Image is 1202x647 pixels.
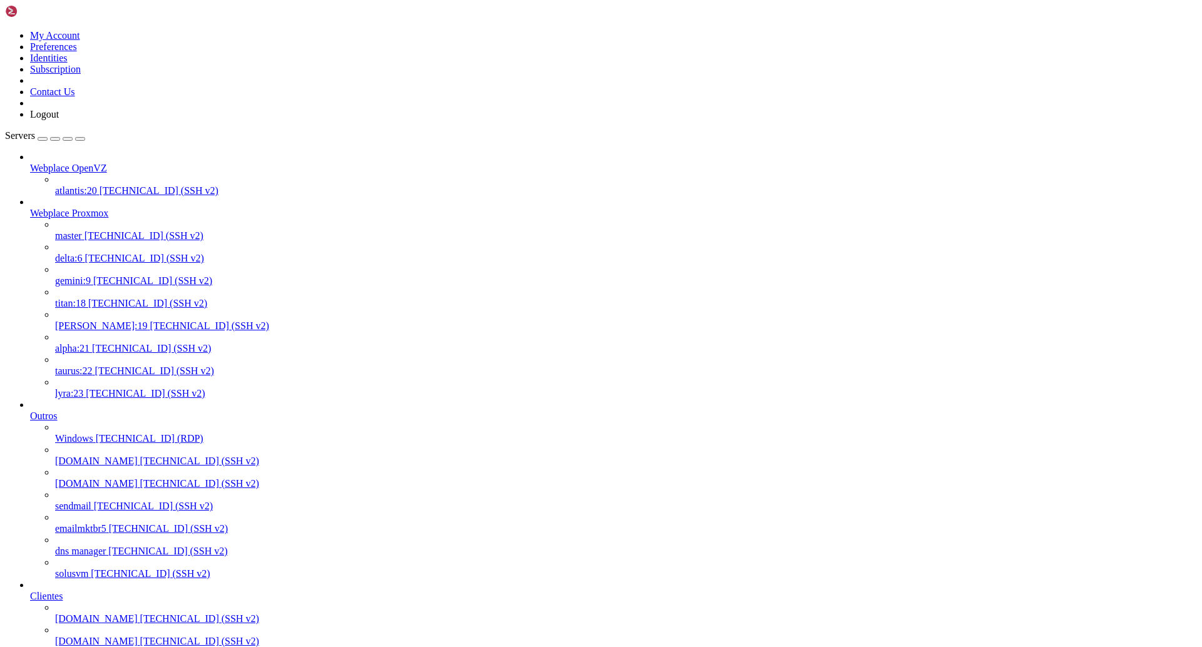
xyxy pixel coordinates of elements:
span: dns manager [55,546,106,556]
a: dns manager [TECHNICAL_ID] (SSH v2) [55,546,1197,557]
a: Servers [5,130,85,141]
li: master [TECHNICAL_ID] (SSH v2) [55,219,1197,242]
span: Clientes [30,591,63,601]
span: Servers [5,130,35,141]
a: [DOMAIN_NAME] [TECHNICAL_ID] (SSH v2) [55,613,1197,624]
a: Windows [TECHNICAL_ID] (RDP) [55,433,1197,444]
span: Webplace Proxmox [30,208,108,218]
span: [TECHNICAL_ID] (SSH v2) [140,636,259,646]
li: [PERSON_NAME]:19 [TECHNICAL_ID] (SSH v2) [55,309,1197,332]
span: [DOMAIN_NAME] [55,456,138,466]
span: [TECHNICAL_ID] (SSH v2) [93,275,212,286]
span: taurus:22 [55,365,93,376]
span: gemini:9 [55,275,91,286]
span: solusvm [55,568,88,579]
li: alpha:21 [TECHNICAL_ID] (SSH v2) [55,332,1197,354]
li: delta:6 [TECHNICAL_ID] (SSH v2) [55,242,1197,264]
span: [DOMAIN_NAME] [55,636,138,646]
a: Logout [30,109,59,120]
li: [DOMAIN_NAME] [TECHNICAL_ID] (SSH v2) [55,444,1197,467]
span: [TECHNICAL_ID] (SSH v2) [95,365,214,376]
a: sendmail [TECHNICAL_ID] (SSH v2) [55,501,1197,512]
span: sendmail [55,501,91,511]
span: [TECHNICAL_ID] (RDP) [96,433,203,444]
a: delta:6 [TECHNICAL_ID] (SSH v2) [55,253,1197,264]
a: alpha:21 [TECHNICAL_ID] (SSH v2) [55,343,1197,354]
a: [DOMAIN_NAME] [TECHNICAL_ID] (SSH v2) [55,636,1197,647]
a: gemini:9 [TECHNICAL_ID] (SSH v2) [55,275,1197,287]
a: atlantis:20 [TECHNICAL_ID] (SSH v2) [55,185,1197,196]
span: Webplace OpenVZ [30,163,107,173]
span: lyra:23 [55,388,83,399]
span: [TECHNICAL_ID] (SSH v2) [109,523,228,534]
span: atlantis:20 [55,185,97,196]
span: [TECHNICAL_ID] (SSH v2) [85,253,204,263]
span: [TECHNICAL_ID] (SSH v2) [94,501,213,511]
a: Outros [30,410,1197,422]
a: solusvm [TECHNICAL_ID] (SSH v2) [55,568,1197,579]
span: [PERSON_NAME]:19 [55,320,148,331]
span: [TECHNICAL_ID] (SSH v2) [108,546,227,556]
span: [TECHNICAL_ID] (SSH v2) [140,613,259,624]
li: atlantis:20 [TECHNICAL_ID] (SSH v2) [55,174,1197,196]
span: [TECHNICAL_ID] (SSH v2) [140,456,259,466]
a: [DOMAIN_NAME] [TECHNICAL_ID] (SSH v2) [55,478,1197,489]
span: [TECHNICAL_ID] (SSH v2) [150,320,269,331]
a: lyra:23 [TECHNICAL_ID] (SSH v2) [55,388,1197,399]
span: [DOMAIN_NAME] [55,613,138,624]
span: Windows [55,433,93,444]
a: emailmktbr5 [TECHNICAL_ID] (SSH v2) [55,523,1197,534]
a: Preferences [30,41,77,52]
span: [DOMAIN_NAME] [55,478,138,489]
a: Webplace Proxmox [30,208,1197,219]
span: [TECHNICAL_ID] (SSH v2) [100,185,218,196]
a: titan:18 [TECHNICAL_ID] (SSH v2) [55,298,1197,309]
span: [TECHNICAL_ID] (SSH v2) [86,388,205,399]
span: emailmktbr5 [55,523,106,534]
li: titan:18 [TECHNICAL_ID] (SSH v2) [55,287,1197,309]
span: [TECHNICAL_ID] (SSH v2) [88,298,207,308]
li: Outros [30,399,1197,579]
span: [TECHNICAL_ID] (SSH v2) [91,568,210,579]
a: Subscription [30,64,81,74]
li: Webplace Proxmox [30,196,1197,399]
a: Clientes [30,591,1197,602]
span: titan:18 [55,298,86,308]
li: lyra:23 [TECHNICAL_ID] (SSH v2) [55,377,1197,399]
span: [TECHNICAL_ID] (SSH v2) [85,230,203,241]
span: [TECHNICAL_ID] (SSH v2) [92,343,211,354]
span: [TECHNICAL_ID] (SSH v2) [140,478,259,489]
li: Windows [TECHNICAL_ID] (RDP) [55,422,1197,444]
li: [DOMAIN_NAME] [TECHNICAL_ID] (SSH v2) [55,624,1197,647]
li: gemini:9 [TECHNICAL_ID] (SSH v2) [55,264,1197,287]
a: taurus:22 [TECHNICAL_ID] (SSH v2) [55,365,1197,377]
li: [DOMAIN_NAME] [TECHNICAL_ID] (SSH v2) [55,602,1197,624]
a: Webplace OpenVZ [30,163,1197,174]
li: Webplace OpenVZ [30,151,1197,196]
a: Identities [30,53,68,63]
span: Outros [30,410,58,421]
a: [DOMAIN_NAME] [TECHNICAL_ID] (SSH v2) [55,456,1197,467]
span: delta:6 [55,253,83,263]
li: sendmail [TECHNICAL_ID] (SSH v2) [55,489,1197,512]
li: [DOMAIN_NAME] [TECHNICAL_ID] (SSH v2) [55,467,1197,489]
li: taurus:22 [TECHNICAL_ID] (SSH v2) [55,354,1197,377]
span: alpha:21 [55,343,90,354]
a: Contact Us [30,86,75,97]
li: emailmktbr5 [TECHNICAL_ID] (SSH v2) [55,512,1197,534]
a: My Account [30,30,80,41]
img: Shellngn [5,5,77,18]
li: solusvm [TECHNICAL_ID] (SSH v2) [55,557,1197,579]
span: master [55,230,82,241]
a: [PERSON_NAME]:19 [TECHNICAL_ID] (SSH v2) [55,320,1197,332]
a: master [TECHNICAL_ID] (SSH v2) [55,230,1197,242]
li: dns manager [TECHNICAL_ID] (SSH v2) [55,534,1197,557]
